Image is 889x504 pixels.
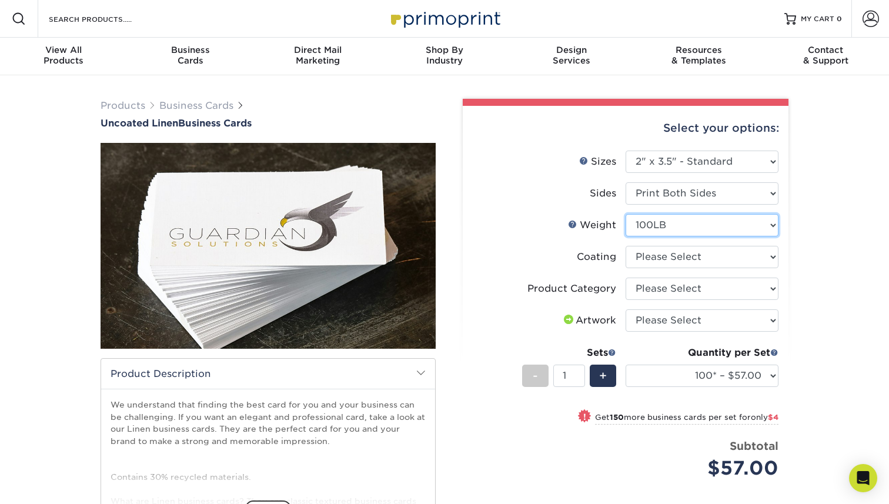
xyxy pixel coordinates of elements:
[386,6,503,31] img: Primoprint
[577,250,616,264] div: Coating
[635,45,762,55] span: Resources
[508,38,635,75] a: DesignServices
[626,346,778,360] div: Quantity per Set
[635,38,762,75] a: Resources& Templates
[159,100,233,111] a: Business Cards
[527,282,616,296] div: Product Category
[254,38,381,75] a: Direct MailMarketing
[762,45,889,66] div: & Support
[634,454,778,482] div: $57.00
[508,45,635,66] div: Services
[583,410,586,423] span: !
[595,413,778,425] small: Get more business cards per set for
[3,468,100,500] iframe: Google Customer Reviews
[127,38,254,75] a: BusinessCards
[590,186,616,201] div: Sides
[381,45,508,66] div: Industry
[751,413,778,422] span: only
[381,45,508,55] span: Shop By
[599,367,607,385] span: +
[254,45,381,66] div: Marketing
[381,38,508,75] a: Shop ByIndustry
[579,155,616,169] div: Sizes
[533,367,538,385] span: -
[730,439,778,452] strong: Subtotal
[127,45,254,66] div: Cards
[762,38,889,75] a: Contact& Support
[101,78,436,413] img: Uncoated Linen 01
[472,106,779,151] div: Select your options:
[101,118,436,129] h1: Business Cards
[849,464,877,492] div: Open Intercom Messenger
[837,15,842,23] span: 0
[101,100,145,111] a: Products
[101,118,436,129] a: Uncoated LinenBusiness Cards
[254,45,381,55] span: Direct Mail
[635,45,762,66] div: & Templates
[48,12,162,26] input: SEARCH PRODUCTS.....
[568,218,616,232] div: Weight
[610,413,624,422] strong: 150
[562,313,616,328] div: Artwork
[101,118,178,129] span: Uncoated Linen
[522,346,616,360] div: Sets
[508,45,635,55] span: Design
[127,45,254,55] span: Business
[768,413,778,422] span: $4
[101,359,435,389] h2: Product Description
[762,45,889,55] span: Contact
[801,14,834,24] span: MY CART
